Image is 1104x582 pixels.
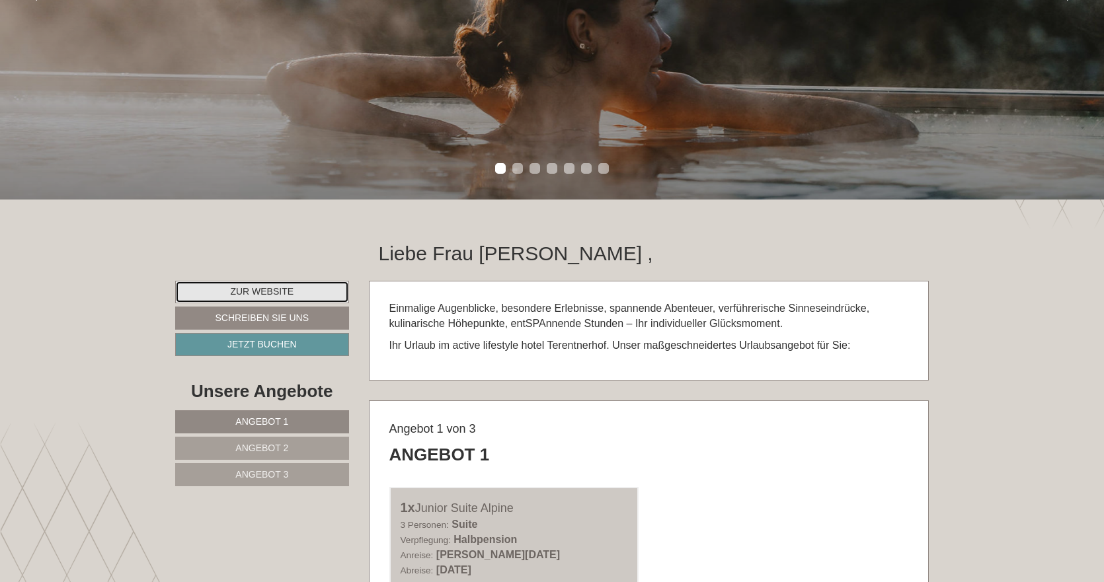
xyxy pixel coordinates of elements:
span: Angebot 2 [235,443,288,453]
b: Suite [452,519,477,530]
b: [PERSON_NAME][DATE] [436,549,560,560]
a: Zur Website [175,281,349,303]
span: Angebot 3 [235,469,288,480]
b: Halbpension [453,534,517,545]
small: 3 Personen: [401,520,449,530]
b: 1x [401,500,415,515]
small: Verpflegung: [401,535,451,545]
small: Abreise: [401,565,434,575]
span: Angebot 1 von 3 [389,422,476,435]
small: Anreise: [401,550,434,560]
a: Schreiben Sie uns [175,307,349,330]
div: Angebot 1 [389,443,490,467]
b: [DATE] [436,564,471,575]
p: Einmalige Augenblicke, besondere Erlebnisse, spannende Abenteuer, verführerische Sinneseindrücke,... [389,301,909,332]
div: Junior Suite Alpine [401,498,628,517]
div: Unsere Angebote [175,379,349,404]
h1: Liebe Frau [PERSON_NAME] , [379,242,653,264]
span: Angebot 1 [235,416,288,427]
p: Ihr Urlaub im active lifestyle hotel Terentnerhof. Unser maßgeschneidertes Urlaubsangebot für Sie: [389,338,909,353]
a: Jetzt buchen [175,333,349,356]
